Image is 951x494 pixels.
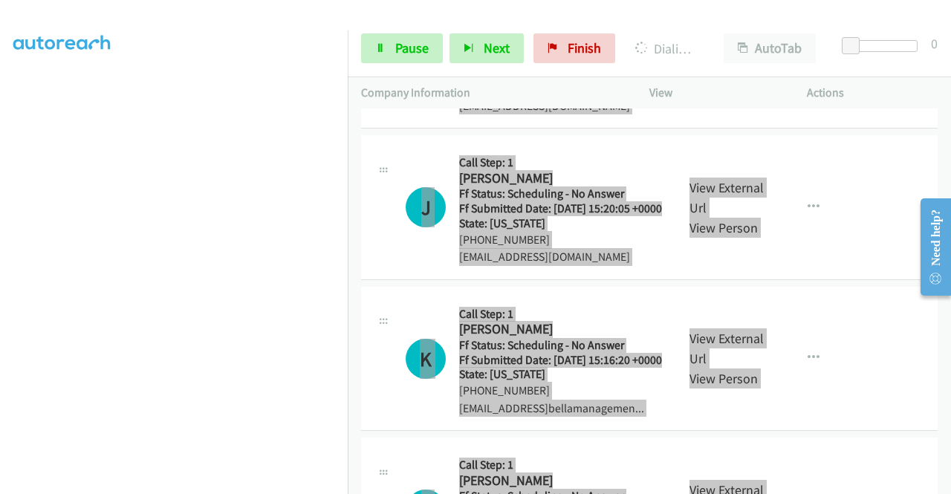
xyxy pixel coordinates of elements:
[459,201,662,216] h5: Ff Submitted Date: [DATE] 15:20:05 +0000
[406,187,446,227] div: The call is yet to be attempted
[724,33,816,63] button: AutoTab
[635,39,697,59] p: Dialing [PERSON_NAME]
[931,33,938,53] div: 0
[459,458,662,472] h5: Call Step: 1
[459,353,662,368] h5: Ff Submitted Date: [DATE] 15:16:20 +0000
[568,39,601,56] span: Finish
[459,338,662,353] h5: Ff Status: Scheduling - No Answer
[459,99,630,113] a: [EMAIL_ADDRESS][DOMAIN_NAME]
[484,39,510,56] span: Next
[449,33,524,63] button: Next
[689,370,758,387] a: View Person
[459,307,662,322] h5: Call Step: 1
[459,216,662,231] h5: State: [US_STATE]
[689,219,758,236] a: View Person
[459,155,662,170] h5: Call Step: 1
[689,179,764,216] a: View External Url
[459,250,630,264] a: [EMAIL_ADDRESS][DOMAIN_NAME]
[909,188,951,306] iframe: Resource Center
[459,321,662,338] h2: [PERSON_NAME]
[459,186,662,201] h5: Ff Status: Scheduling - No Answer
[807,84,938,102] p: Actions
[459,170,662,187] h2: [PERSON_NAME]
[459,367,662,382] h5: State: [US_STATE]
[406,339,446,379] div: The call is yet to be attempted
[533,33,615,63] a: Finish
[361,84,623,102] p: Company Information
[849,40,918,52] div: Delay between calls (in seconds)
[459,472,662,490] h2: [PERSON_NAME]
[689,330,764,367] a: View External Url
[459,401,644,415] a: [EMAIL_ADDRESS]bellamanagemen...
[459,233,550,247] a: [PHONE_NUMBER]
[459,383,550,397] a: [PHONE_NUMBER]
[649,84,780,102] p: View
[406,187,446,227] h1: J
[406,339,446,379] h1: K
[395,39,429,56] span: Pause
[361,33,443,63] a: Pause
